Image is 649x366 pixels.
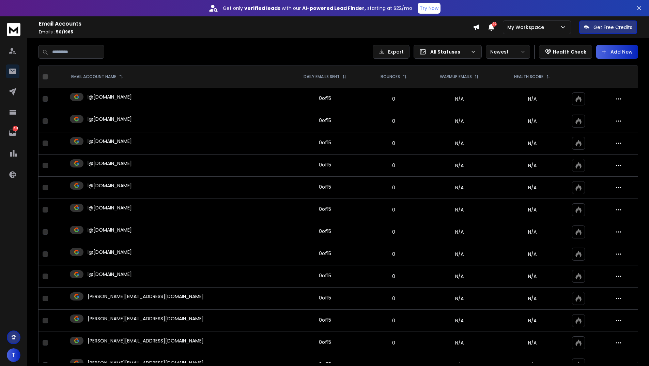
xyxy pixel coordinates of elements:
button: Try Now [418,3,441,14]
p: 0 [370,317,418,324]
p: N/A [501,140,563,147]
button: Get Free Credits [579,20,637,34]
p: l@[DOMAIN_NAME] [88,271,132,278]
td: N/A [422,155,497,177]
p: N/A [501,339,563,346]
td: N/A [422,288,497,310]
p: N/A [501,118,563,125]
p: 0 [370,295,418,302]
p: N/A [501,295,563,302]
p: 0 [370,251,418,258]
div: 0 of 15 [319,139,331,146]
button: Health Check [539,45,592,59]
div: 0 of 15 [319,117,331,124]
p: 0 [370,140,418,147]
p: l@[DOMAIN_NAME] [88,182,132,189]
span: 50 / 1965 [56,29,73,35]
div: 0 of 15 [319,184,331,190]
p: l@[DOMAIN_NAME] [88,249,132,255]
p: l@[DOMAIN_NAME] [88,93,132,100]
p: N/A [501,317,563,324]
div: 0 of 15 [319,206,331,213]
div: 0 of 15 [319,294,331,301]
h1: Email Accounts [39,20,473,28]
p: My Workspace [507,24,547,31]
p: [PERSON_NAME][EMAIL_ADDRESS][DOMAIN_NAME] [88,315,204,322]
p: N/A [501,162,563,169]
button: T [7,348,20,362]
td: N/A [422,332,497,354]
p: Get Free Credits [593,24,632,31]
p: l@[DOMAIN_NAME] [88,116,132,122]
p: Emails : [39,29,473,35]
p: 0 [370,273,418,280]
div: 0 of 15 [319,272,331,279]
p: 0 [370,162,418,169]
p: 0 [370,118,418,125]
strong: AI-powered Lead Finder, [302,5,366,12]
p: N/A [501,96,563,102]
p: N/A [501,273,563,280]
p: l@[DOMAIN_NAME] [88,204,132,211]
p: WARMUP EMAILS [440,74,472,79]
span: 50 [492,22,497,27]
button: Newest [486,45,530,59]
button: Add New [596,45,638,59]
p: All Statuses [430,48,468,55]
strong: verified leads [244,5,280,12]
div: 0 of 15 [319,317,331,323]
td: N/A [422,110,497,132]
p: Get only with our starting at $22/mo [223,5,412,12]
p: 0 [370,339,418,346]
p: [PERSON_NAME][EMAIL_ADDRESS][DOMAIN_NAME] [88,337,204,344]
div: 0 of 15 [319,161,331,168]
p: HEALTH SCORE [514,74,543,79]
div: EMAIL ACCOUNT NAME [71,74,123,79]
p: l@[DOMAIN_NAME] [88,160,132,167]
p: 0 [370,184,418,191]
p: [PERSON_NAME][EMAIL_ADDRESS][DOMAIN_NAME] [88,293,204,300]
td: N/A [422,243,497,265]
p: DAILY EMAILS SENT [304,74,340,79]
td: N/A [422,265,497,288]
p: 0 [370,229,418,235]
p: l@[DOMAIN_NAME] [88,226,132,233]
p: N/A [501,184,563,191]
p: 0 [370,206,418,213]
td: N/A [422,132,497,155]
a: 1461 [6,126,19,140]
td: N/A [422,177,497,199]
p: N/A [501,206,563,213]
p: N/A [501,251,563,258]
div: 0 of 15 [319,250,331,257]
p: BOUNCES [381,74,400,79]
p: Health Check [553,48,586,55]
div: 0 of 15 [319,95,331,102]
div: 0 of 15 [319,339,331,346]
p: Try Now [420,5,438,12]
p: 0 [370,96,418,102]
img: logo [7,23,20,36]
div: 0 of 15 [319,228,331,235]
td: N/A [422,199,497,221]
p: N/A [501,229,563,235]
p: l@[DOMAIN_NAME] [88,138,132,145]
td: N/A [422,310,497,332]
p: 1461 [13,126,18,131]
button: Export [373,45,410,59]
td: N/A [422,88,497,110]
td: N/A [422,221,497,243]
